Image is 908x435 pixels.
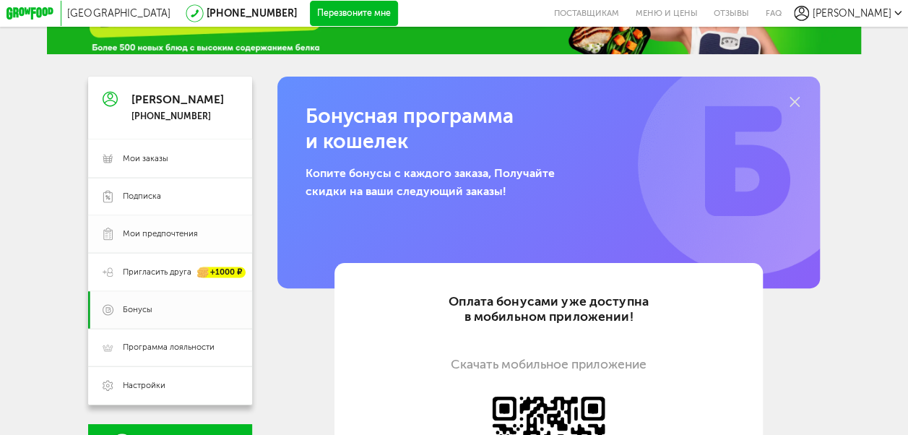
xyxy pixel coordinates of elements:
a: Пригласить друга +1000 ₽ [88,253,252,290]
p: Копите бонусы с каждого заказа, Получайте скидки на ваши следующий заказы! [305,165,580,200]
span: Настройки [123,380,165,392]
a: Подписка [88,178,252,215]
img: b.77db1d0.png [638,54,859,275]
a: Мои заказы [88,139,252,177]
h1: Бонусная программа и кошелек [305,104,655,155]
span: Бонусы [123,304,152,316]
div: [PHONE_NUMBER] [131,111,224,123]
div: Оплата бонусами уже доступна в мобильном приложении! [366,295,731,325]
div: [PERSON_NAME] [131,93,224,105]
a: [PHONE_NUMBER] [207,7,297,20]
button: Перезвоните мне [310,1,398,26]
span: Подписка [123,191,161,202]
span: [PERSON_NAME] [812,7,891,20]
a: Бонусы [88,291,252,329]
span: Программа лояльности [123,342,215,353]
span: [GEOGRAPHIC_DATA] [67,7,170,20]
div: +1000 ₽ [198,267,246,277]
span: Мои предпочтения [123,228,198,240]
span: Пригласить друга [123,267,191,278]
span: Мои заказы [123,153,168,165]
a: Программа лояльности [88,329,252,366]
a: Мои предпочтения [88,215,252,253]
div: Скачать мобильное приложение [366,358,731,373]
a: Настройки [88,366,252,404]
